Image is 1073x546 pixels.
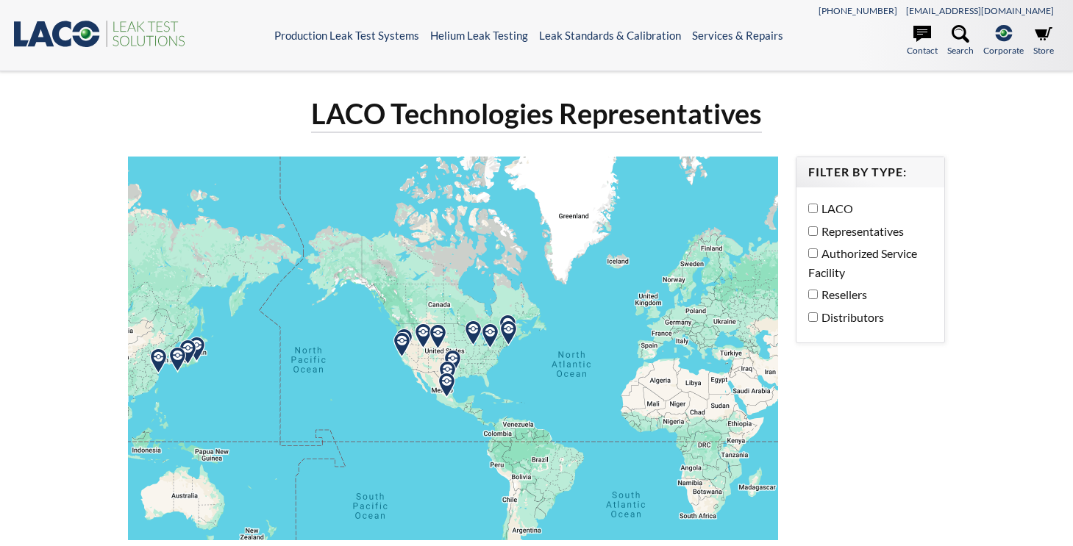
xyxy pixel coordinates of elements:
[808,308,925,327] label: Distributors
[692,29,783,42] a: Services & Repairs
[947,25,974,57] a: Search
[808,290,818,299] input: Resellers
[808,199,925,218] label: LACO
[808,204,818,213] input: LACO
[808,226,818,236] input: Representatives
[808,248,818,258] input: Authorized Service Facility
[1033,25,1054,57] a: Store
[808,285,925,304] label: Resellers
[274,29,419,42] a: Production Leak Test Systems
[808,312,818,322] input: Distributors
[907,25,938,57] a: Contact
[819,5,897,16] a: [PHONE_NUMBER]
[539,29,681,42] a: Leak Standards & Calibration
[430,29,528,42] a: Helium Leak Testing
[311,96,762,133] h1: LACO Technologies Representatives
[808,165,933,180] h4: Filter by Type:
[808,244,925,281] label: Authorized Service Facility
[983,43,1024,57] span: Corporate
[906,5,1054,16] a: [EMAIL_ADDRESS][DOMAIN_NAME]
[808,222,925,241] label: Representatives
